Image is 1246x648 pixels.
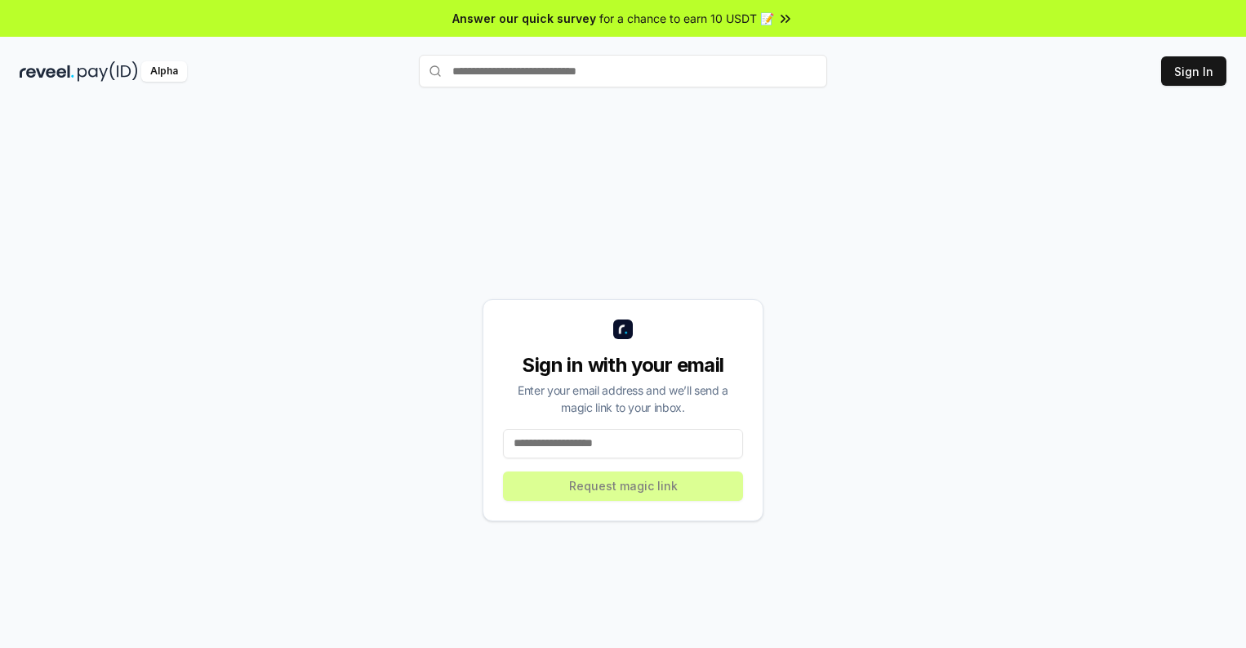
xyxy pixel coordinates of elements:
[599,10,774,27] span: for a chance to earn 10 USDT 📝
[452,10,596,27] span: Answer our quick survey
[613,320,633,339] img: logo_small
[503,382,743,416] div: Enter your email address and we’ll send a magic link to your inbox.
[1161,56,1226,86] button: Sign In
[20,61,74,82] img: reveel_dark
[141,61,187,82] div: Alpha
[503,352,743,378] div: Sign in with your email
[78,61,138,82] img: pay_id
